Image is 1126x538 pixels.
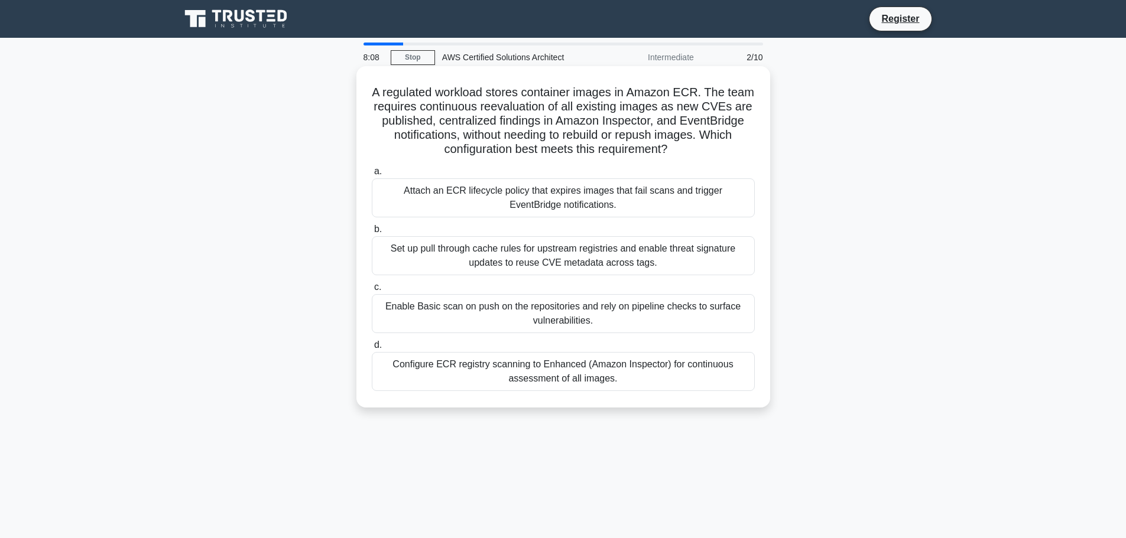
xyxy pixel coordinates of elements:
span: b. [374,224,382,234]
div: Intermediate [598,45,701,69]
div: Configure ECR registry scanning to Enhanced (Amazon Inspector) for continuous assessment of all i... [372,352,755,391]
div: AWS Certified Solutions Architect [435,45,598,69]
div: Set up pull through cache rules for upstream registries and enable threat signature updates to re... [372,236,755,275]
div: 2/10 [701,45,770,69]
span: d. [374,340,382,350]
span: a. [374,166,382,176]
span: c. [374,282,381,292]
div: Enable Basic scan on push on the repositories and rely on pipeline checks to surface vulnerabilit... [372,294,755,333]
div: 8:08 [356,45,391,69]
h5: A regulated workload stores container images in Amazon ECR. The team requires continuous reevalua... [371,85,756,157]
div: Attach an ECR lifecycle policy that expires images that fail scans and trigger EventBridge notifi... [372,178,755,217]
a: Stop [391,50,435,65]
a: Register [874,11,926,26]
